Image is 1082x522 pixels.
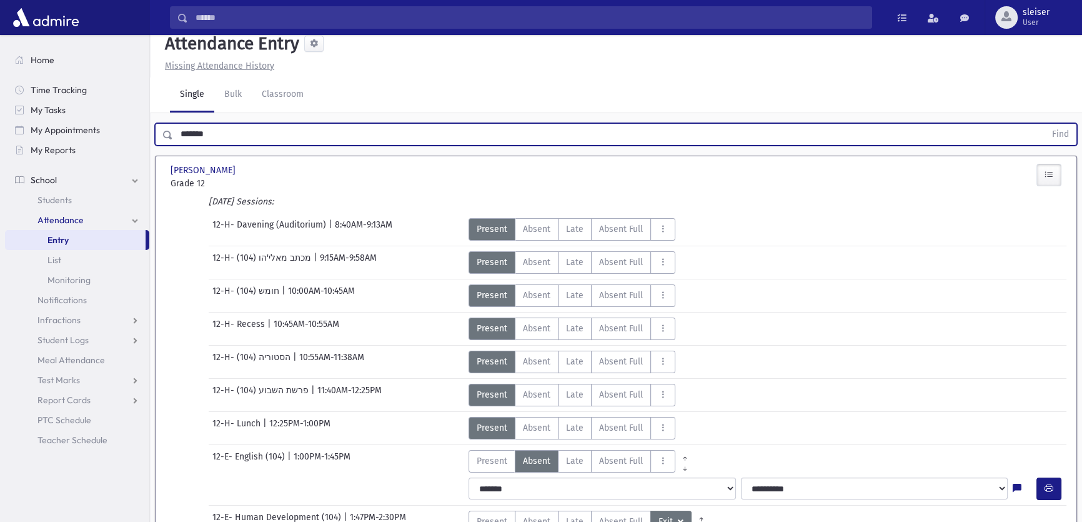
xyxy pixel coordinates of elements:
[5,50,149,70] a: Home
[171,164,238,177] span: [PERSON_NAME]
[1045,124,1076,145] button: Find
[523,355,550,368] span: Absent
[170,78,214,113] a: Single
[469,284,675,307] div: AttTypes
[477,454,507,468] span: Present
[477,322,507,335] span: Present
[37,194,72,206] span: Students
[469,251,675,274] div: AttTypes
[212,417,263,439] span: 12-H- Lunch
[523,454,550,468] span: Absent
[566,454,583,468] span: Late
[469,450,695,473] div: AttTypes
[160,33,299,54] h5: Attendance Entry
[5,310,149,330] a: Infractions
[566,223,583,236] span: Late
[599,388,643,401] span: Absent Full
[599,322,643,335] span: Absent Full
[31,104,66,116] span: My Tasks
[599,289,643,302] span: Absent Full
[10,5,82,30] img: AdmirePro
[5,270,149,290] a: Monitoring
[209,196,274,207] i: [DATE] Sessions:
[274,318,339,340] span: 10:45AM-10:55AM
[5,350,149,370] a: Meal Attendance
[37,354,105,366] span: Meal Attendance
[269,417,330,439] span: 12:25PM-1:00PM
[477,388,507,401] span: Present
[160,61,274,71] a: Missing Attendance History
[212,384,311,406] span: 12-H- פרשת השבוע (104)
[320,251,377,274] span: 9:15AM-9:58AM
[37,314,81,326] span: Infractions
[469,384,675,406] div: AttTypes
[37,214,84,226] span: Attendance
[566,421,583,434] span: Late
[566,322,583,335] span: Late
[171,177,309,190] span: Grade 12
[47,274,91,286] span: Monitoring
[31,84,87,96] span: Time Tracking
[523,289,550,302] span: Absent
[31,54,54,66] span: Home
[47,234,69,246] span: Entry
[37,394,91,406] span: Report Cards
[37,414,91,426] span: PTC Schedule
[599,421,643,434] span: Absent Full
[267,318,274,340] span: |
[5,230,146,250] a: Entry
[523,322,550,335] span: Absent
[599,355,643,368] span: Absent Full
[469,417,675,439] div: AttTypes
[5,370,149,390] a: Test Marks
[523,256,550,269] span: Absent
[188,6,871,29] input: Search
[5,80,149,100] a: Time Tracking
[293,351,299,373] span: |
[288,284,355,307] span: 10:00AM-10:45AM
[165,61,274,71] u: Missing Attendance History
[469,318,675,340] div: AttTypes
[5,210,149,230] a: Attendance
[477,355,507,368] span: Present
[5,190,149,210] a: Students
[212,251,314,274] span: 12-H- מכתב מאלי'הו (104)
[294,450,350,473] span: 1:00PM-1:45PM
[5,250,149,270] a: List
[212,450,287,473] span: 12-E- English (104)
[1023,8,1050,18] span: sleiser
[599,223,643,236] span: Absent Full
[477,289,507,302] span: Present
[5,120,149,140] a: My Appointments
[566,289,583,302] span: Late
[5,430,149,450] a: Teacher Schedule
[317,384,382,406] span: 11:40AM-12:25PM
[5,330,149,350] a: Student Logs
[477,256,507,269] span: Present
[37,334,89,346] span: Student Logs
[31,124,100,136] span: My Appointments
[599,454,643,468] span: Absent Full
[523,421,550,434] span: Absent
[5,170,149,190] a: School
[314,251,320,274] span: |
[329,218,335,241] span: |
[37,294,87,306] span: Notifications
[1023,18,1050,28] span: User
[5,140,149,160] a: My Reports
[311,384,317,406] span: |
[5,390,149,410] a: Report Cards
[299,351,364,373] span: 10:55AM-11:38AM
[31,174,57,186] span: School
[212,218,329,241] span: 12-H- Davening (Auditorium)
[37,374,80,386] span: Test Marks
[566,355,583,368] span: Late
[214,78,252,113] a: Bulk
[523,223,550,236] span: Absent
[469,351,675,373] div: AttTypes
[287,450,294,473] span: |
[31,144,76,156] span: My Reports
[212,318,267,340] span: 12-H- Recess
[5,410,149,430] a: PTC Schedule
[566,388,583,401] span: Late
